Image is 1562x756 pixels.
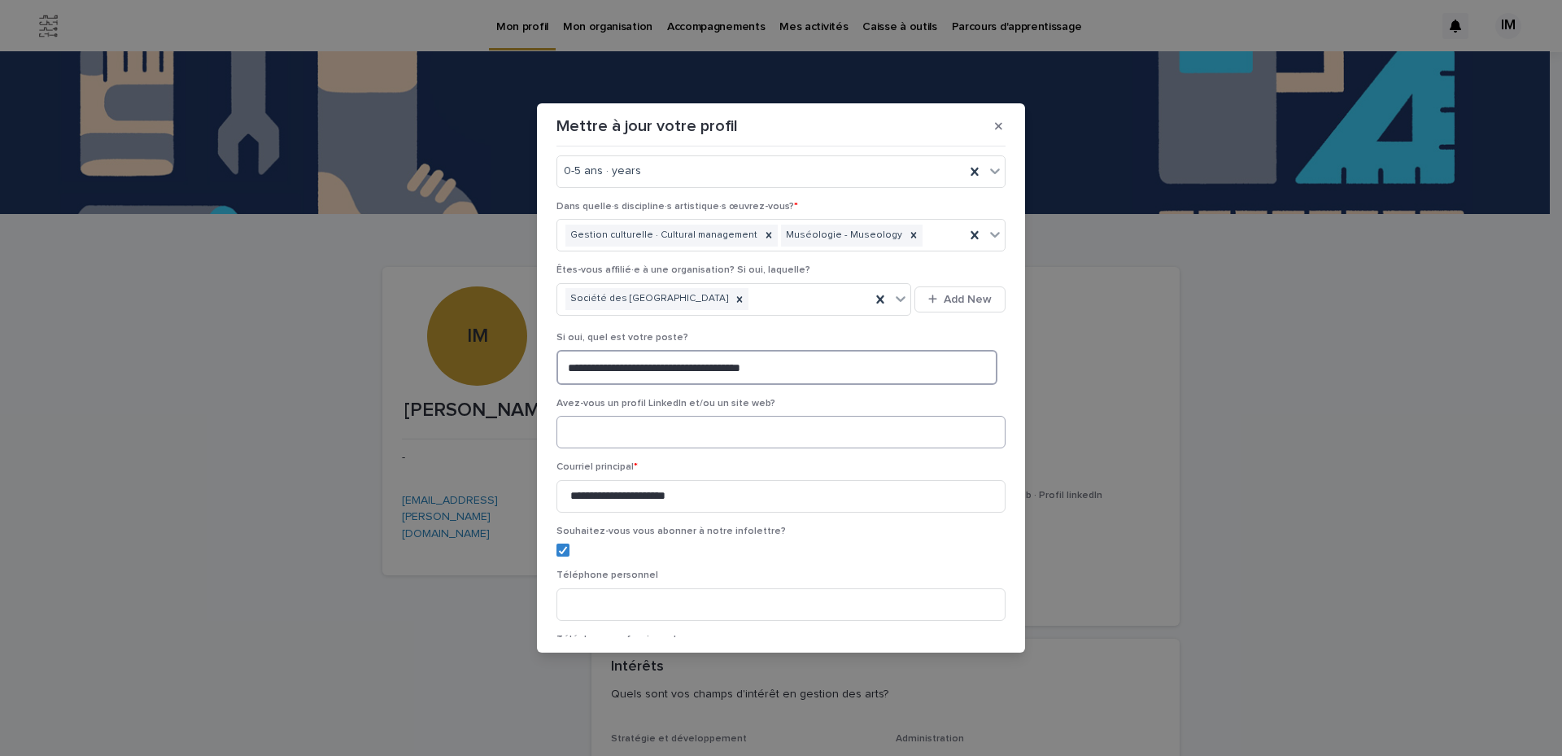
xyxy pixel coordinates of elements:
[565,225,760,247] div: Gestion culturelle · Cultural management
[556,635,676,645] span: Téléphone professionnel
[556,570,658,580] span: Téléphone personnel
[556,462,638,472] span: Courriel principal
[564,163,641,180] span: 0-5 ans · years
[556,202,798,212] span: Dans quelle·s discipline·s artistique·s œuvrez-vous?
[556,527,786,536] span: Souhaitez-vous vous abonner à notre infolettre?
[556,399,775,409] span: Avez-vous un profil LinkedIn et/ou un site web?
[556,265,810,275] span: Êtes-vous affilié·e à une organisation? Si oui, laquelle?
[944,294,992,305] span: Add New
[556,116,738,136] p: Mettre à jour votre profil
[914,286,1006,312] button: Add New
[565,288,731,310] div: Société des [GEOGRAPHIC_DATA]
[556,333,688,343] span: Si oui, quel est votre poste?
[781,225,905,247] div: Muséologie - Museology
